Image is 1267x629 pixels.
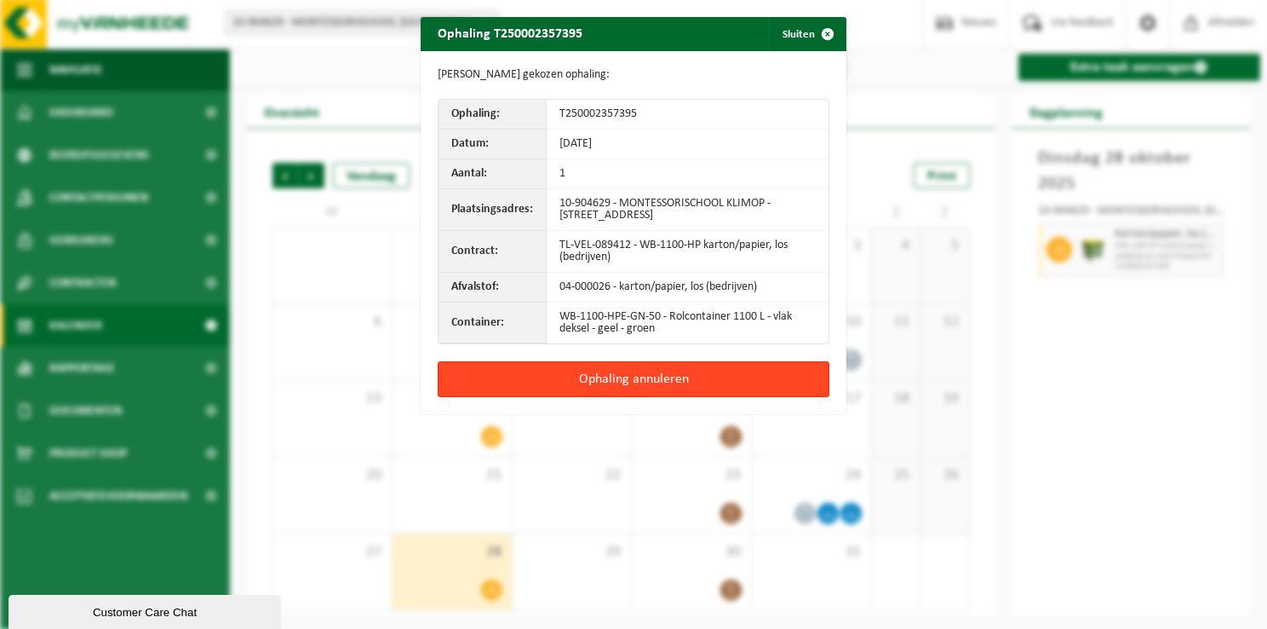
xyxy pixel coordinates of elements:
[439,130,547,159] th: Datum:
[438,361,829,397] button: Ophaling annuleren
[547,159,828,189] td: 1
[421,17,599,49] h2: Ophaling T250002357395
[439,100,547,130] th: Ophaling:
[547,273,828,303] td: 04-000026 - karton/papier, los (bedrijven)
[547,231,828,273] td: TL-VEL-089412 - WB-1100-HP karton/papier, los (bedrijven)
[547,130,828,159] td: [DATE]
[439,303,547,343] th: Container:
[439,189,547,231] th: Plaatsingsadres:
[769,17,845,51] button: Sluiten
[438,68,829,82] p: [PERSON_NAME] gekozen ophaling:
[9,591,284,629] iframe: chat widget
[547,303,828,343] td: WB-1100-HPE-GN-50 - Rolcontainer 1100 L - vlak deksel - geel - groen
[439,159,547,189] th: Aantal:
[547,189,828,231] td: 10-904629 - MONTESSORISCHOOL KLIMOP - [STREET_ADDRESS]
[439,273,547,303] th: Afvalstof:
[439,231,547,273] th: Contract:
[547,100,828,130] td: T250002357395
